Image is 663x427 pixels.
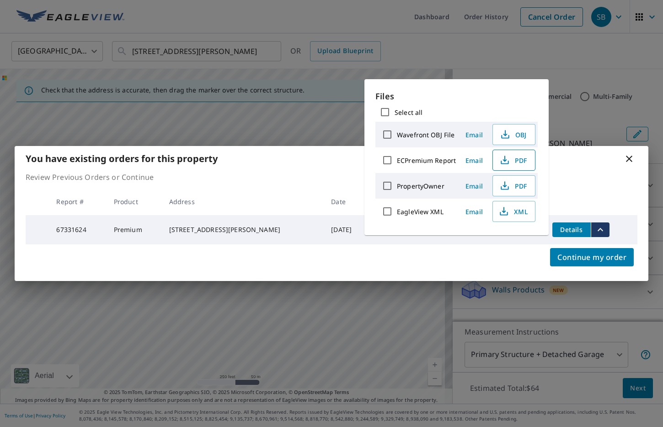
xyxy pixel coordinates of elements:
span: XML [498,206,528,217]
span: Details [558,225,585,234]
label: EagleView XML [397,207,444,216]
span: PDF [498,180,528,191]
button: Email [460,205,489,219]
th: Report # [49,188,106,215]
button: filesDropdownBtn-67331624 [591,222,610,237]
span: PDF [498,155,528,166]
td: [DATE] [324,215,369,244]
span: Email [463,156,485,165]
p: Review Previous Orders or Continue [26,172,637,183]
span: Email [463,182,485,190]
th: Product [107,188,162,215]
label: Select all [395,108,422,117]
button: detailsBtn-67331624 [552,222,591,237]
b: You have existing orders for this property [26,152,218,165]
label: PropertyOwner [397,182,444,190]
td: 67331624 [49,215,106,244]
button: Email [460,179,489,193]
p: Files [375,90,538,103]
span: OBJ [498,129,528,140]
label: Wavefront OBJ File [397,130,454,139]
th: Date [324,188,369,215]
span: Email [463,130,485,139]
th: Address [162,188,324,215]
td: Premium [107,215,162,244]
button: PDF [492,175,535,196]
button: PDF [492,150,535,171]
span: Email [463,207,485,216]
label: ECPremium Report [397,156,456,165]
button: Continue my order [550,248,634,266]
div: [STREET_ADDRESS][PERSON_NAME] [169,225,317,234]
button: Email [460,128,489,142]
button: OBJ [492,124,535,145]
span: Continue my order [557,251,626,264]
button: Email [460,153,489,168]
button: XML [492,201,535,222]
